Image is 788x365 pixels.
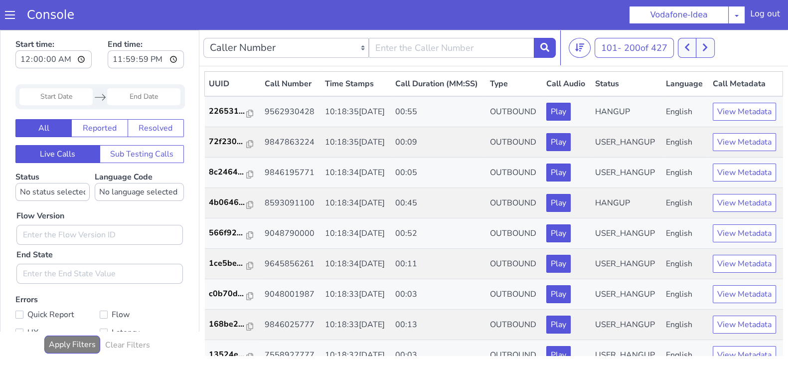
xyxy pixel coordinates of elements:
input: Start time: [15,20,92,38]
td: USER_HANGUP [591,128,662,158]
td: OUTBOUND [486,310,543,341]
td: English [662,128,709,158]
td: OUTBOUND [486,97,543,128]
p: 226531... [209,75,247,87]
label: End State [16,219,53,231]
a: 72f230... [209,106,257,118]
button: Play [546,194,571,212]
button: View Metadata [713,225,776,243]
td: OUTBOUND [486,249,543,280]
button: Play [546,134,571,152]
a: c0b70d... [209,258,257,270]
td: English [662,188,709,219]
td: USER_HANGUP [591,310,662,341]
button: Sub Testing Calls [100,115,184,133]
td: 7558927777 [261,310,321,341]
td: English [662,310,709,341]
td: 10:18:34[DATE] [321,219,392,249]
td: HANGUP [591,158,662,188]
td: 9048790000 [261,188,321,219]
a: 168be2... [209,288,257,300]
div: Log out [750,8,780,24]
td: OUTBOUND [486,188,543,219]
button: Resolved [128,89,184,107]
td: English [662,66,709,97]
label: Language Code [95,142,184,171]
td: 9048001987 [261,249,321,280]
td: 00:03 [391,310,486,341]
td: 9645856261 [261,219,321,249]
td: 10:18:34[DATE] [321,158,392,188]
button: Play [546,103,571,121]
th: Call Duration (MM:SS) [391,42,486,67]
label: Flow Version [16,180,64,192]
td: English [662,219,709,249]
button: View Metadata [713,316,776,334]
label: End time: [108,5,184,41]
a: 226531... [209,75,257,87]
button: View Metadata [713,103,776,121]
td: OUTBOUND [486,158,543,188]
td: 9846195771 [261,128,321,158]
td: 10:18:32[DATE] [321,310,392,341]
button: 101- 200of 427 [595,8,674,28]
a: 13524e... [209,319,257,331]
td: 10:18:35[DATE] [321,97,392,128]
a: 566f92... [209,197,257,209]
td: OUTBOUND [486,280,543,310]
button: Play [546,286,571,304]
button: Live Calls [15,115,100,133]
th: Status [591,42,662,67]
button: Apply Filters [44,306,100,324]
button: View Metadata [713,286,776,304]
input: End time: [108,20,184,38]
label: Latency [100,296,184,310]
td: 00:03 [391,249,486,280]
p: 72f230... [209,106,247,118]
button: Play [546,73,571,91]
label: Status [15,142,90,171]
th: Call Number [261,42,321,67]
p: 566f92... [209,197,247,209]
input: Enter the Flow Version ID [16,195,183,215]
label: UX [15,296,100,310]
td: English [662,280,709,310]
td: 00:11 [391,219,486,249]
td: English [662,158,709,188]
label: Start time: [15,5,92,41]
button: View Metadata [713,164,776,182]
td: 00:45 [391,158,486,188]
button: All [15,89,72,107]
label: Flow [100,278,184,292]
select: Language Code [95,153,184,171]
td: OUTBOUND [486,219,543,249]
p: 13524e... [209,319,247,331]
th: Type [486,42,543,67]
td: USER_HANGUP [591,97,662,128]
td: 8593091100 [261,158,321,188]
button: View Metadata [713,255,776,273]
th: Language [662,42,709,67]
td: 00:13 [391,280,486,310]
td: USER_HANGUP [591,188,662,219]
td: 9562930428 [261,66,321,97]
select: Status [15,153,90,171]
td: 10:18:33[DATE] [321,280,392,310]
h6: Clear Filters [105,311,150,320]
button: Play [546,316,571,334]
td: USER_HANGUP [591,249,662,280]
button: Play [546,164,571,182]
a: 4b0646... [209,167,257,179]
td: English [662,249,709,280]
td: 00:09 [391,97,486,128]
td: 9847863224 [261,97,321,128]
p: 1ce5be... [209,227,247,239]
th: UUID [205,42,261,67]
button: Play [546,255,571,273]
button: Play [546,225,571,243]
td: 00:05 [391,128,486,158]
p: 168be2... [209,288,247,300]
input: Enter the Caller Number [369,8,534,28]
a: 8c2464... [209,136,257,148]
td: 10:18:33[DATE] [321,249,392,280]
